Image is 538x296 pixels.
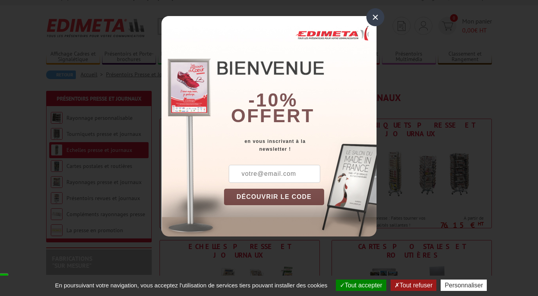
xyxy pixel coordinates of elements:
font: offert [231,105,315,126]
div: × [366,8,384,26]
button: Personnaliser (fenêtre modale) [441,280,487,291]
input: votre@email.com [229,165,320,183]
b: -10% [248,90,298,110]
button: Tout refuser [391,280,436,291]
button: Tout accepter [336,280,386,291]
button: DÉCOUVRIR LE CODE [224,189,324,205]
div: en vous inscrivant à la newsletter ! [224,137,377,153]
span: En poursuivant votre navigation, vous acceptez l'utilisation de services tiers pouvant installer ... [51,282,332,289]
